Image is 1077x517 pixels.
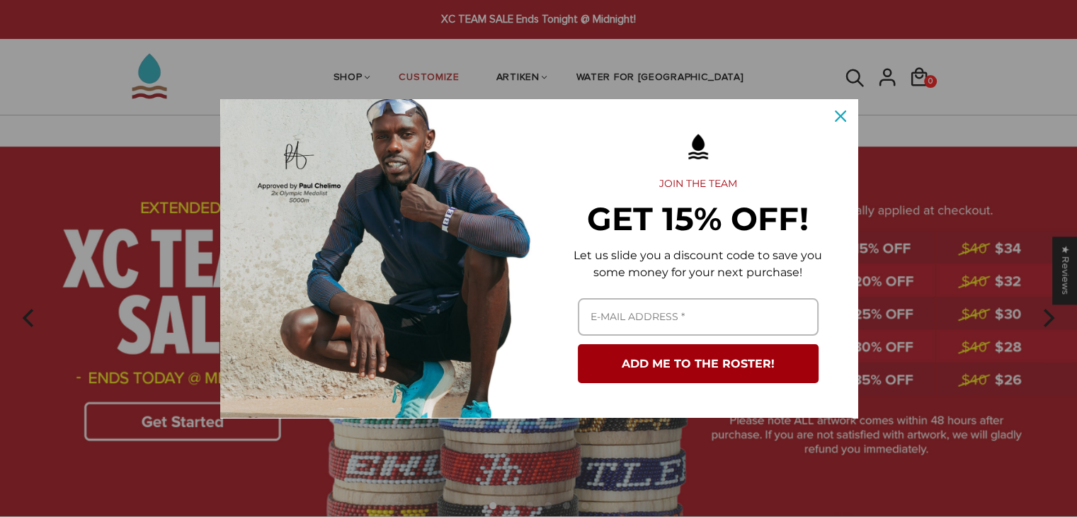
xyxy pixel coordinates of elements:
[562,178,835,191] h2: JOIN THE TEAM
[824,99,857,133] button: Close
[578,298,819,336] input: Email field
[835,110,846,122] svg: close icon
[562,247,835,281] p: Let us slide you a discount code to save you some money for your next purchase!
[587,199,809,238] strong: GET 15% OFF!
[578,344,819,383] button: ADD ME TO THE ROSTER!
